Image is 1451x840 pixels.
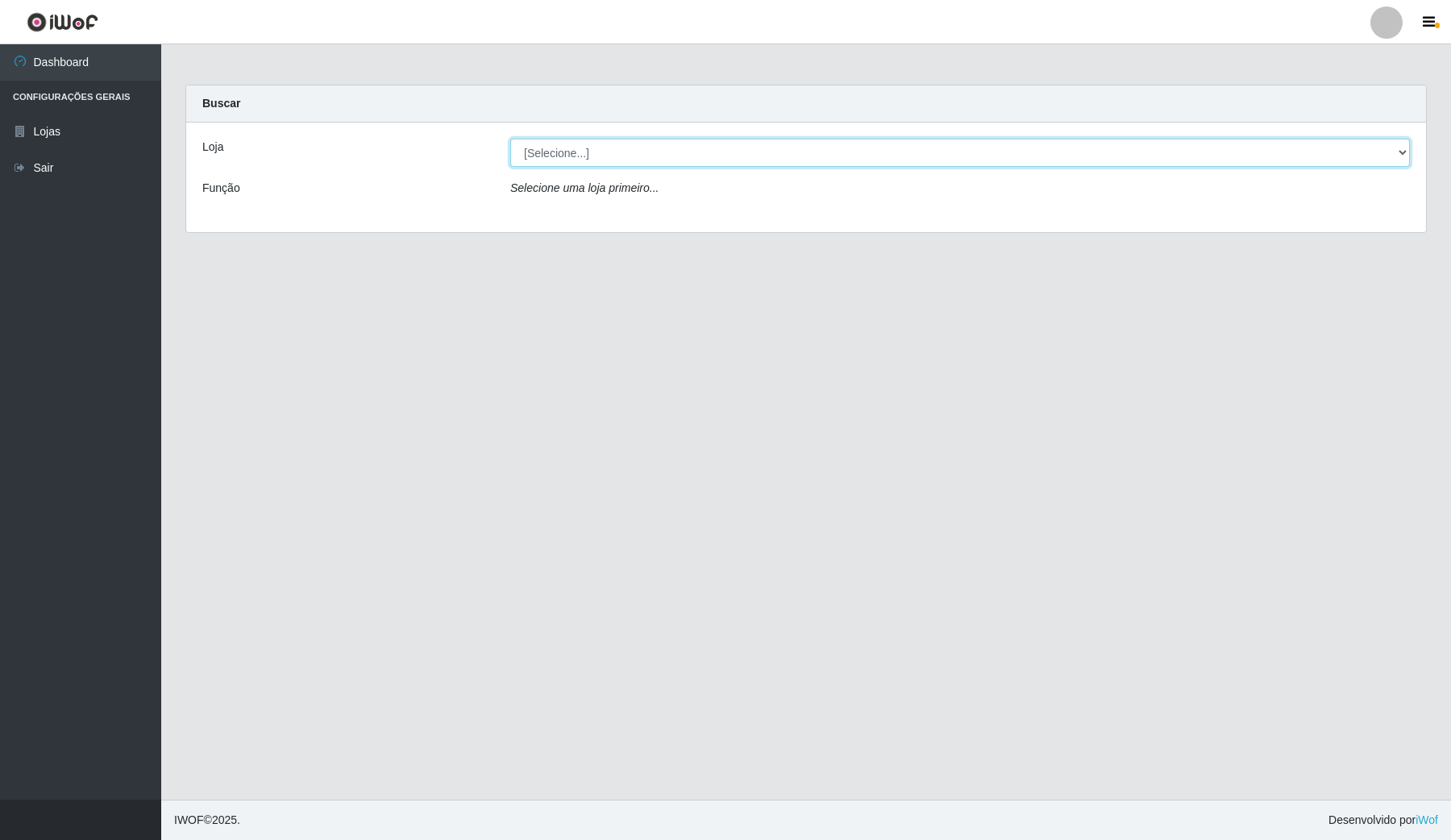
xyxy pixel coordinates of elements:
img: CoreUI Logo [27,12,98,32]
i: Selecione uma loja primeiro... [510,181,659,194]
span: © 2025 . [174,812,240,829]
a: iWof [1416,813,1438,826]
strong: Buscar [202,97,240,110]
span: IWOF [174,813,204,826]
span: Desenvolvido por [1328,812,1438,829]
label: Função [202,180,240,197]
label: Loja [202,139,223,156]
